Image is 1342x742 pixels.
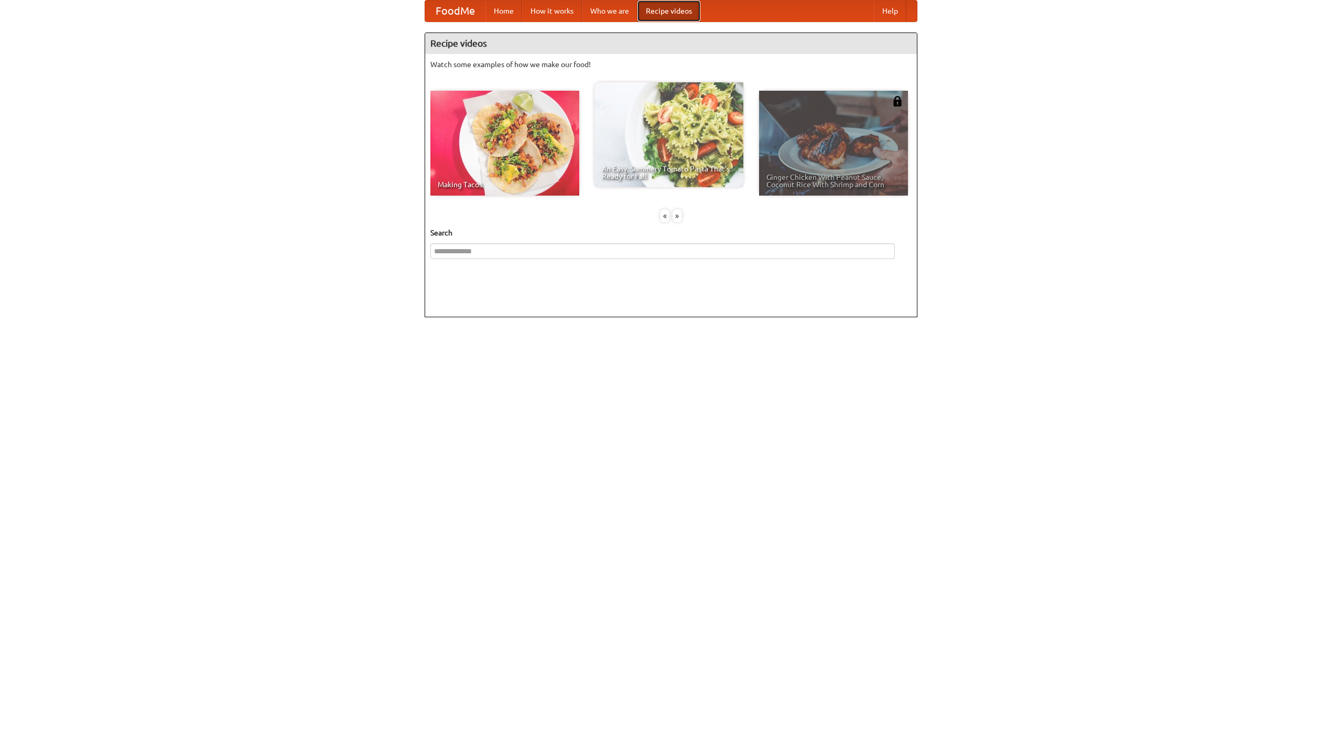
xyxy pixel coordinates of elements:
a: An Easy, Summery Tomato Pasta That's Ready for Fall [594,82,743,187]
div: » [673,209,682,222]
a: How it works [522,1,582,21]
span: An Easy, Summery Tomato Pasta That's Ready for Fall [602,165,736,180]
a: Home [485,1,522,21]
p: Watch some examples of how we make our food! [430,59,912,70]
a: Recipe videos [637,1,700,21]
div: « [660,209,669,222]
img: 483408.png [892,96,903,106]
h5: Search [430,228,912,238]
a: FoodMe [425,1,485,21]
a: Who we are [582,1,637,21]
span: Making Tacos [438,181,572,188]
h4: Recipe videos [425,33,917,54]
a: Help [874,1,906,21]
a: Making Tacos [430,91,579,196]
